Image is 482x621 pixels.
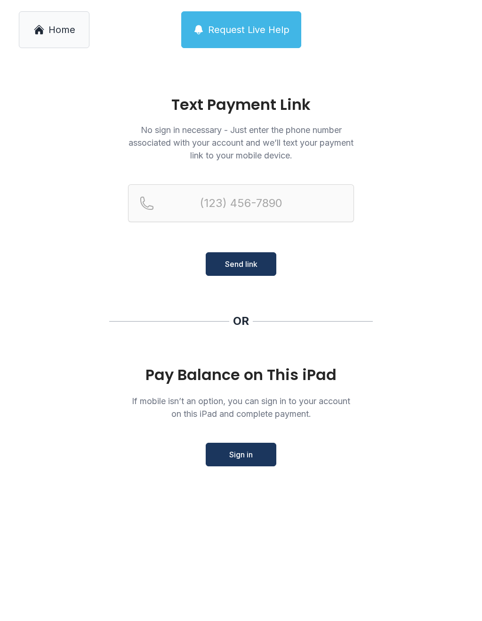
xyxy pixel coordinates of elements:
p: If mobile isn’t an option, you can sign in to your account on this iPad and complete payment. [128,395,354,420]
span: Send link [225,258,257,270]
div: Pay Balance on This iPad [128,366,354,383]
input: Reservation phone number [128,184,354,222]
span: Home [48,23,75,36]
span: Request Live Help [208,23,289,36]
div: OR [233,314,249,329]
p: No sign in necessary - Just enter the phone number associated with your account and we’ll text yo... [128,124,354,162]
span: Sign in [229,449,253,460]
h1: Text Payment Link [128,97,354,112]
